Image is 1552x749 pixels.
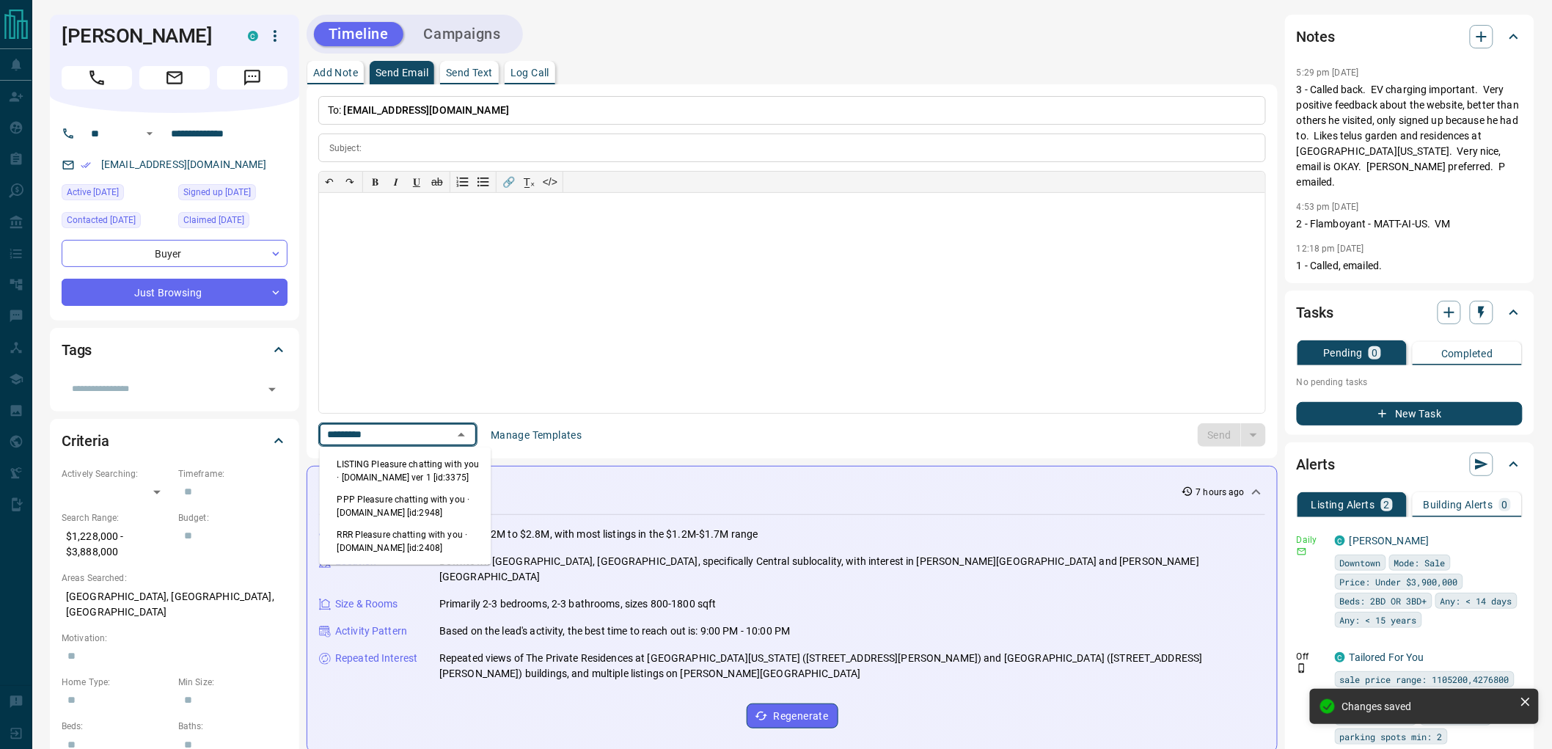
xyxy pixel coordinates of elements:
p: 0 [1372,348,1377,358]
span: 𝐔 [413,176,420,188]
p: Subject: [329,142,362,155]
div: Tasks [1297,295,1523,330]
p: Off [1297,650,1326,663]
p: Motivation: [62,632,288,645]
p: Areas Searched: [62,571,288,585]
p: To: [318,96,1266,125]
button: ↶ [319,172,340,192]
p: Around $1.2M to $2.8M, with most listings in the $1.2M-$1.7M range [439,527,758,542]
button: Open [141,125,158,142]
button: Regenerate [747,704,838,728]
p: No pending tasks [1297,371,1523,393]
p: Primarily 2-3 bedrooms, 2-3 bathrooms, sizes 800-1800 sqft [439,596,717,612]
p: Completed [1441,348,1493,359]
div: Wed Sep 10 2025 [62,184,171,205]
p: Send Email [376,67,428,78]
p: 1 - Called, emailed. [1297,258,1523,274]
div: condos.ca [1335,536,1345,546]
p: Actively Searching: [62,467,171,481]
li: LISTING Pleasure chatting with you · [DOMAIN_NAME] ver 1 [id:3375] [320,453,491,489]
div: Buyer [62,240,288,267]
p: Search Range: [62,511,171,525]
li: RRR Pleasure chatting with you · [DOMAIN_NAME] [id:2408] [320,524,491,559]
button: </> [540,172,560,192]
p: Repeated Interest [335,651,417,666]
p: 3 - Called back. EV charging important. Very positive feedback about the website, better than oth... [1297,82,1523,190]
button: Timeline [314,22,403,46]
button: 𝐁 [365,172,386,192]
p: Daily [1297,533,1326,547]
p: Baths: [178,720,288,733]
div: Alerts [1297,447,1523,482]
div: Tue Sep 09 2025 [178,212,288,233]
div: condos.ca [1335,652,1345,662]
button: Manage Templates [482,423,590,447]
div: Mon Sep 08 2025 [178,184,288,205]
button: ↷ [340,172,360,192]
li: PPP Pleasure chatting with you · [DOMAIN_NAME] [id:2948] [320,489,491,524]
button: Bullet list [473,172,494,192]
p: Beds: [62,720,171,733]
p: Repeated views of The Private Residences at [GEOGRAPHIC_DATA][US_STATE] ([STREET_ADDRESS][PERSON_... [439,651,1265,682]
h2: Tags [62,338,92,362]
s: ab [431,176,443,188]
button: Close [451,425,472,445]
div: Tue Sep 09 2025 [62,212,171,233]
p: 7 hours ago [1196,486,1245,499]
span: Any: < 14 days [1441,593,1512,608]
p: 5:29 pm [DATE] [1297,67,1359,78]
span: Beds: 2BD OR 3BD+ [1340,593,1427,608]
span: Email [139,66,210,89]
div: Criteria [62,423,288,458]
span: [EMAIL_ADDRESS][DOMAIN_NAME] [344,104,510,116]
h2: Alerts [1297,453,1335,476]
div: Tags [62,332,288,368]
h2: Tasks [1297,301,1333,324]
p: Activity Pattern [335,624,407,639]
span: Downtown [1340,555,1381,570]
p: Add Note [313,67,358,78]
h1: [PERSON_NAME] [62,24,226,48]
svg: Push Notification Only [1297,663,1307,673]
button: 𝑰 [386,172,406,192]
div: Activity Summary7 hours ago [319,478,1265,505]
p: Timeframe: [178,467,288,481]
h2: Notes [1297,25,1335,48]
h2: Criteria [62,429,109,453]
p: Send Text [446,67,493,78]
button: New Task [1297,402,1523,425]
span: Contacted [DATE] [67,213,136,227]
button: Campaigns [409,22,516,46]
p: 12:18 pm [DATE] [1297,244,1364,254]
button: T̲ₓ [519,172,540,192]
p: 2 - Flamboyant - MATT-AI-US. VM [1297,216,1523,232]
p: Downtown [GEOGRAPHIC_DATA], [GEOGRAPHIC_DATA], specifically Central sublocality, with interest in... [439,554,1265,585]
a: [PERSON_NAME] [1350,535,1430,547]
button: Numbered list [453,172,473,192]
p: Home Type: [62,676,171,689]
p: Size & Rooms [335,596,398,612]
a: [EMAIL_ADDRESS][DOMAIN_NAME] [101,158,267,170]
span: Mode: Sale [1394,555,1446,570]
span: Message [217,66,288,89]
p: [GEOGRAPHIC_DATA], [GEOGRAPHIC_DATA], [GEOGRAPHIC_DATA] [62,585,288,624]
svg: Email Verified [81,160,91,170]
p: Listing Alerts [1311,500,1375,510]
span: Any: < 15 years [1340,613,1417,627]
span: Claimed [DATE] [183,213,244,227]
p: Log Call [510,67,549,78]
p: $1,228,000 - $3,888,000 [62,525,171,564]
p: Building Alerts [1424,500,1493,510]
div: condos.ca [248,31,258,41]
svg: Email [1297,547,1307,557]
button: Open [262,379,282,400]
button: 𝐔 [406,172,427,192]
p: Based on the lead's activity, the best time to reach out is: 9:00 PM - 10:00 PM [439,624,790,639]
p: 2 [1384,500,1390,510]
div: Changes saved [1342,701,1514,712]
button: ab [427,172,447,192]
span: sale price range: 1105200,4276800 [1340,672,1509,687]
p: Min Size: [178,676,288,689]
a: Tailored For You [1350,651,1424,663]
span: Call [62,66,132,89]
